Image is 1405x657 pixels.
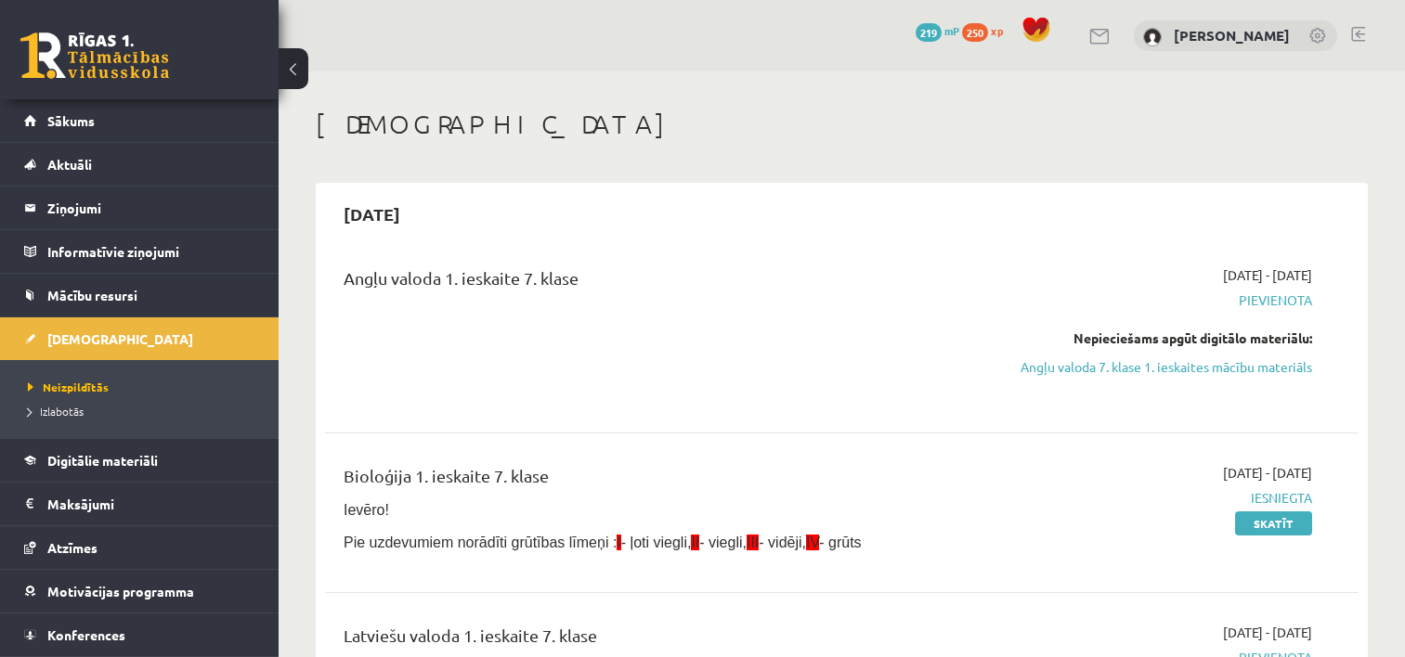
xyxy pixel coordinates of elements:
legend: Ziņojumi [47,187,255,229]
legend: Informatīvie ziņojumi [47,230,255,273]
span: I [617,535,620,550]
a: Informatīvie ziņojumi [24,230,255,273]
span: Iesniegta [1008,488,1312,508]
a: Motivācijas programma [24,570,255,612]
h1: [DEMOGRAPHIC_DATA] [316,109,1368,140]
span: Aktuāli [47,156,92,173]
div: Bioloģija 1. ieskaite 7. klase [344,463,980,497]
span: Pie uzdevumiem norādīti grūtības līmeņi : - ļoti viegli, - viegli, - vidēji, - grūts [344,535,862,550]
a: Ziņojumi [24,187,255,229]
span: Atzīmes [47,539,98,556]
span: xp [991,23,1003,38]
a: Atzīmes [24,526,255,569]
a: Konferences [24,613,255,656]
span: Konferences [47,626,125,643]
a: Skatīt [1235,511,1312,535]
span: mP [944,23,959,38]
span: 219 [916,23,942,42]
span: Digitālie materiāli [47,452,158,469]
legend: Maksājumi [47,483,255,525]
span: Izlabotās [28,404,84,419]
img: Lina Tovanceva [1143,28,1162,46]
span: [DATE] - [DATE] [1223,623,1312,642]
span: II [691,535,699,550]
a: [PERSON_NAME] [1174,26,1290,45]
span: Sākums [47,112,95,129]
span: Motivācijas programma [47,583,194,599]
span: [DATE] - [DATE] [1223,265,1312,285]
a: Mācību resursi [24,274,255,316]
a: Maksājumi [24,483,255,525]
a: Digitālie materiāli [24,439,255,482]
span: [DEMOGRAPHIC_DATA] [47,330,193,347]
a: Izlabotās [28,403,260,419]
a: [DEMOGRAPHIC_DATA] [24,317,255,360]
span: Neizpildītās [28,380,109,394]
div: Nepieciešams apgūt digitālo materiālu: [1008,328,1312,348]
a: Sākums [24,99,255,142]
a: Neizpildītās [28,379,260,395]
a: 219 mP [916,23,959,38]
span: IV [806,535,819,550]
a: Angļu valoda 7. klase 1. ieskaites mācību materiāls [1008,357,1312,377]
a: Aktuāli [24,143,255,186]
span: Pievienota [1008,290,1312,310]
span: III [747,535,759,550]
span: [DATE] - [DATE] [1223,463,1312,483]
div: Latviešu valoda 1. ieskaite 7. klase [344,623,980,657]
span: Mācību resursi [47,287,137,303]
span: Ievēro! [344,502,389,518]
a: 250 xp [962,23,1012,38]
h2: [DATE] [325,192,419,236]
a: Rīgas 1. Tālmācības vidusskola [20,32,169,79]
span: 250 [962,23,988,42]
div: Angļu valoda 1. ieskaite 7. klase [344,265,980,300]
